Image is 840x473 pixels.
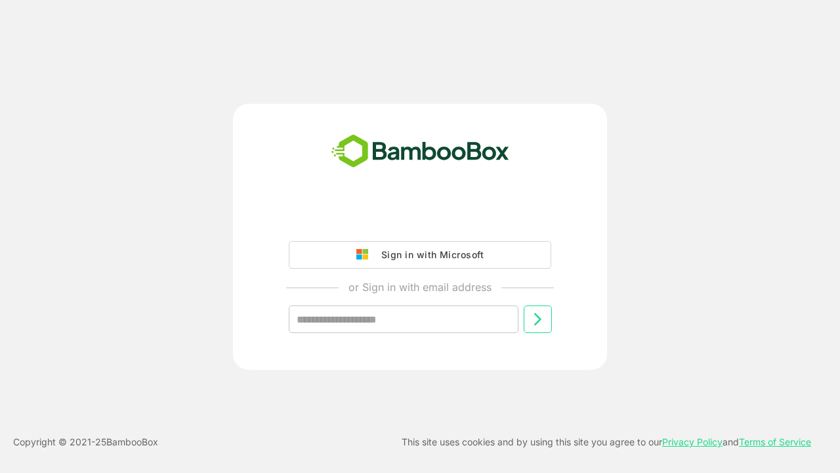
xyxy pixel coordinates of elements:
a: Privacy Policy [662,436,723,447]
p: or Sign in with email address [348,279,492,295]
p: This site uses cookies and by using this site you agree to our and [402,434,811,450]
img: google [356,249,375,261]
p: Copyright © 2021- 25 BambooBox [13,434,158,450]
img: bamboobox [324,130,516,173]
button: Sign in with Microsoft [289,241,551,269]
a: Terms of Service [739,436,811,447]
div: Sign in with Microsoft [375,246,484,263]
